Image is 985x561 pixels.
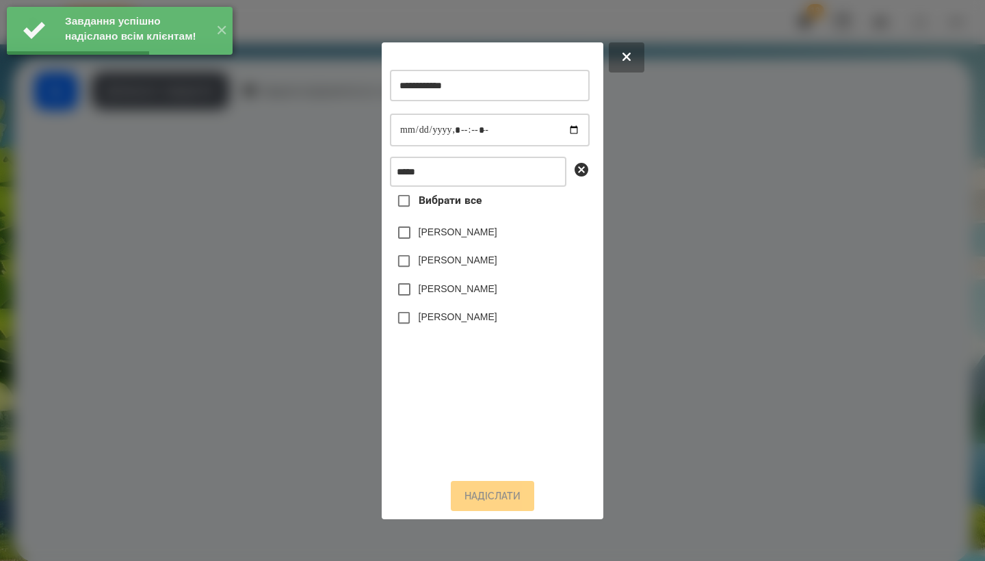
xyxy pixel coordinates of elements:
label: [PERSON_NAME] [419,310,497,324]
span: Вибрати все [419,192,482,209]
label: [PERSON_NAME] [419,282,497,296]
label: [PERSON_NAME] [419,225,497,239]
button: Надіслати [451,481,534,511]
div: Завдання успішно надіслано всім клієнтам! [65,14,205,44]
label: [PERSON_NAME] [419,253,497,267]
